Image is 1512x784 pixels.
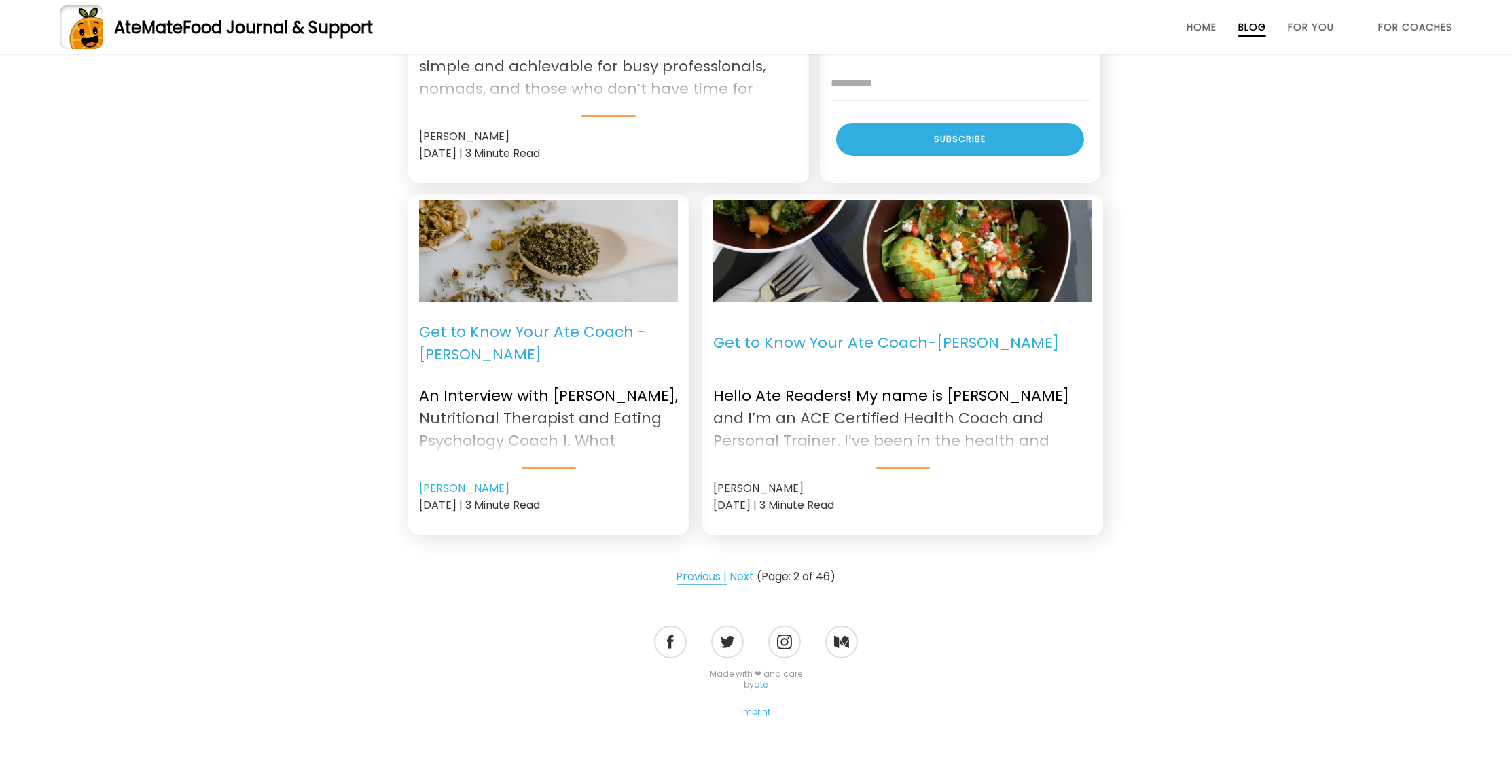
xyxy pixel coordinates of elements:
[713,313,1092,469] a: Get to Know Your Ate Coach -[PERSON_NAME] Hello Ate Readers! My name is [PERSON_NAME] and I’m an ...
[1378,22,1452,33] a: For Coaches
[713,200,1092,302] a: Get to know your Ate coach. Image: Pexels - Shameel mukkath
[677,569,727,585] a: Previous |
[834,635,849,648] img: Medium
[713,497,1092,514] div: [DATE] | 3 Minute Read
[1238,22,1266,33] a: Blog
[713,313,1059,374] p: Get to Know Your Ate Coach -[PERSON_NAME]
[419,313,678,469] a: Get to Know Your Ate Coach -[PERSON_NAME] An Interview with [PERSON_NAME], Nutritional Therapist ...
[730,569,755,585] a: Next
[1288,22,1334,33] a: For You
[836,123,1084,156] div: Subscribe
[419,497,678,514] div: [DATE] | 3 Minute Read
[721,636,735,648] img: Twitter
[667,635,674,649] img: Facebook
[419,480,509,497] a: [PERSON_NAME]
[419,374,678,450] p: An Interview with [PERSON_NAME], Nutritional Therapist and Eating Psychology Coach 1. What inspir...
[419,145,798,162] div: [DATE] | 3 Minute Read
[419,200,678,302] a: Amy Bondar. Image: Pexels - Tara Winstead
[419,313,678,374] p: Get to Know Your Ate Coach -[PERSON_NAME]
[713,374,1092,450] p: Hello Ate Readers! My name is [PERSON_NAME] and I’m an ACE Certified Health Coach and Personal Tr...
[419,128,798,145] div: [PERSON_NAME]
[713,131,1092,370] img: Get to know your Ate coach. Image: Pexels - Shameel mukkath
[60,5,1452,49] a: AteMateFood Journal & Support
[103,16,373,39] div: AteMate
[419,167,678,334] img: Amy Bondar. Image: Pexels - Tara Winstead
[755,679,768,691] a: ate
[757,569,836,584] span: (Page: 2 of 46)
[1187,22,1217,33] a: Home
[777,635,792,649] img: Instagram
[742,706,771,718] a: Imprint
[14,663,1498,712] div: Made with ❤ and care by
[713,480,1092,497] div: [PERSON_NAME]
[183,16,373,39] span: Food Journal & Support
